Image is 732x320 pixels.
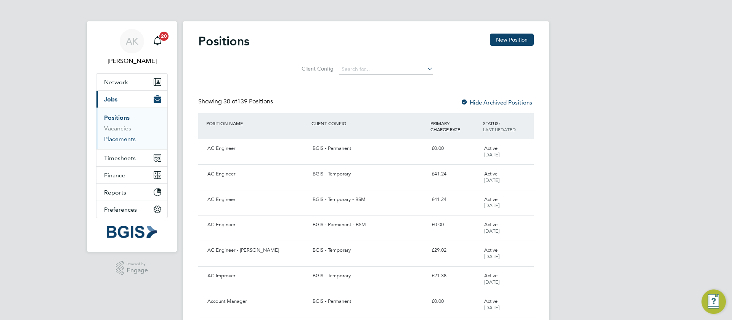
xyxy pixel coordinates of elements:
[104,79,128,86] span: Network
[484,202,499,209] span: [DATE]
[484,221,498,228] span: Active
[104,154,136,162] span: Timesheets
[484,228,499,234] span: [DATE]
[310,244,428,257] div: BGIS - Temporary
[429,244,481,257] div: £29.02
[484,253,499,260] span: [DATE]
[484,170,498,177] span: Active
[429,168,481,180] div: £41.24
[96,56,168,66] span: Amar Kayani
[701,289,726,314] button: Engage Resource Center
[484,272,498,279] span: Active
[107,226,157,238] img: bgis-logo-retina.png
[204,219,310,231] div: AC Engineer
[484,279,499,285] span: [DATE]
[198,98,274,106] div: Showing
[96,108,167,149] div: Jobs
[484,177,499,183] span: [DATE]
[127,261,148,267] span: Powered by
[204,168,310,180] div: AC Engineer
[310,219,428,231] div: BGIS - Permanent - BSM
[204,193,310,206] div: AC Engineer
[204,295,310,308] div: Account Manager
[310,142,428,155] div: BGIS - Permanent
[96,29,168,66] a: AK[PERSON_NAME]
[484,145,498,151] span: Active
[159,32,169,41] span: 20
[429,193,481,206] div: £41.24
[96,74,167,90] button: Network
[116,261,148,275] a: Powered byEngage
[499,120,500,126] span: /
[150,29,165,53] a: 20
[484,304,499,311] span: [DATE]
[484,247,498,253] span: Active
[461,99,532,106] label: Hide Archived Positions
[429,270,481,282] div: £21.38
[490,34,534,46] button: New Position
[104,172,125,179] span: Finance
[204,142,310,155] div: AC Engineer
[96,91,167,108] button: Jobs
[429,116,481,136] div: PRIMARY CHARGE RATE
[299,65,334,72] label: Client Config
[104,189,126,196] span: Reports
[204,116,310,130] div: POSITION NAME
[204,270,310,282] div: AC Improver
[429,219,481,231] div: £0.00
[223,98,273,105] span: 139 Positions
[429,142,481,155] div: £0.00
[310,116,428,130] div: CLIENT CONFIG
[310,193,428,206] div: BGIS - Temporary - BSM
[127,267,148,274] span: Engage
[204,244,310,257] div: AC Engineer - [PERSON_NAME]
[96,167,167,183] button: Finance
[483,126,516,132] span: LAST UPDATED
[87,21,177,252] nav: Main navigation
[104,125,131,132] a: Vacancies
[484,298,498,304] span: Active
[96,201,167,218] button: Preferences
[481,116,534,136] div: STATUS
[429,295,481,308] div: £0.00
[310,270,428,282] div: BGIS - Temporary
[96,226,168,238] a: Go to home page
[104,114,130,121] a: Positions
[104,206,137,213] span: Preferences
[104,135,136,143] a: Placements
[96,184,167,201] button: Reports
[339,64,433,75] input: Search for...
[198,34,249,49] h2: Positions
[484,151,499,158] span: [DATE]
[310,295,428,308] div: BGIS - Permanent
[96,150,167,166] button: Timesheets
[310,168,428,180] div: BGIS - Temporary
[126,36,138,46] span: AK
[223,98,237,105] span: 30 of
[484,196,498,203] span: Active
[104,96,117,103] span: Jobs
